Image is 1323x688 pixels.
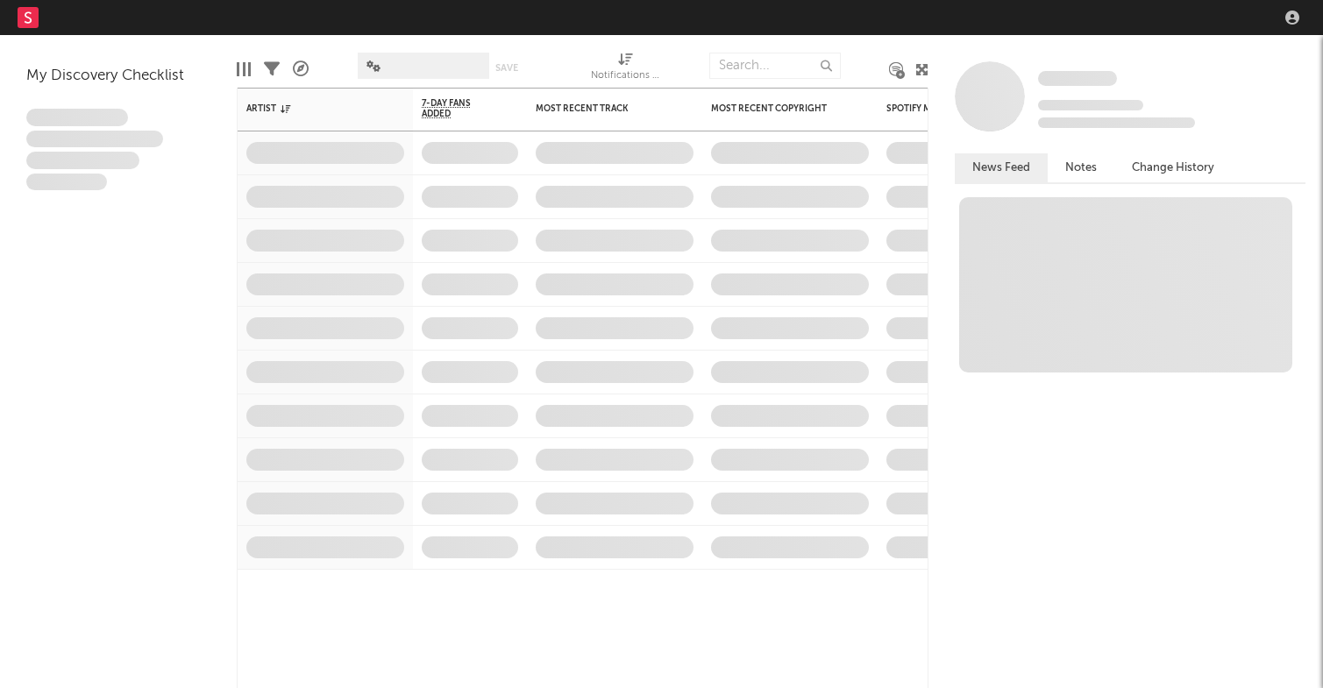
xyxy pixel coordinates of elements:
span: Lorem ipsum dolor [26,109,128,126]
button: News Feed [955,153,1048,182]
div: My Discovery Checklist [26,66,210,87]
span: Some Artist [1038,71,1117,86]
span: Aliquam viverra [26,174,107,191]
span: Praesent ac interdum [26,152,139,169]
a: Some Artist [1038,70,1117,88]
div: Notifications (Artist) [591,44,661,95]
div: Most Recent Track [536,103,667,114]
span: 0 fans last week [1038,117,1195,128]
button: Save [495,63,518,73]
div: Filters [264,44,280,95]
span: Integer aliquet in purus et [26,131,163,148]
div: Notifications (Artist) [591,66,661,87]
div: Most Recent Copyright [711,103,843,114]
div: Spotify Monthly Listeners [886,103,1018,114]
span: Tracking Since: [DATE] [1038,100,1143,110]
div: Edit Columns [237,44,251,95]
div: A&R Pipeline [293,44,309,95]
span: 7-Day Fans Added [422,98,492,119]
button: Change History [1114,153,1232,182]
input: Search... [709,53,841,79]
button: Notes [1048,153,1114,182]
div: Artist [246,103,378,114]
